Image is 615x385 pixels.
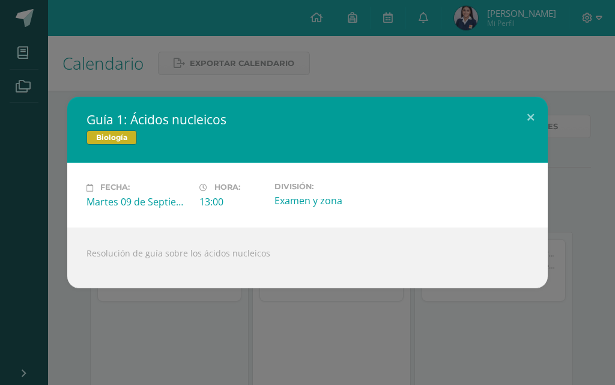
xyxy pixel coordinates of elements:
h2: Guía 1: Ácidos nucleicos [86,111,529,128]
span: Biología [86,130,137,145]
label: División: [274,182,378,191]
span: Hora: [214,183,240,192]
button: Close (Esc) [514,97,548,138]
div: Resolución de guía sobre los ácidos nucleicos [67,228,548,288]
span: Fecha: [100,183,130,192]
div: 13:00 [199,195,265,208]
div: Examen y zona [274,194,378,207]
div: Martes 09 de Septiembre [86,195,190,208]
